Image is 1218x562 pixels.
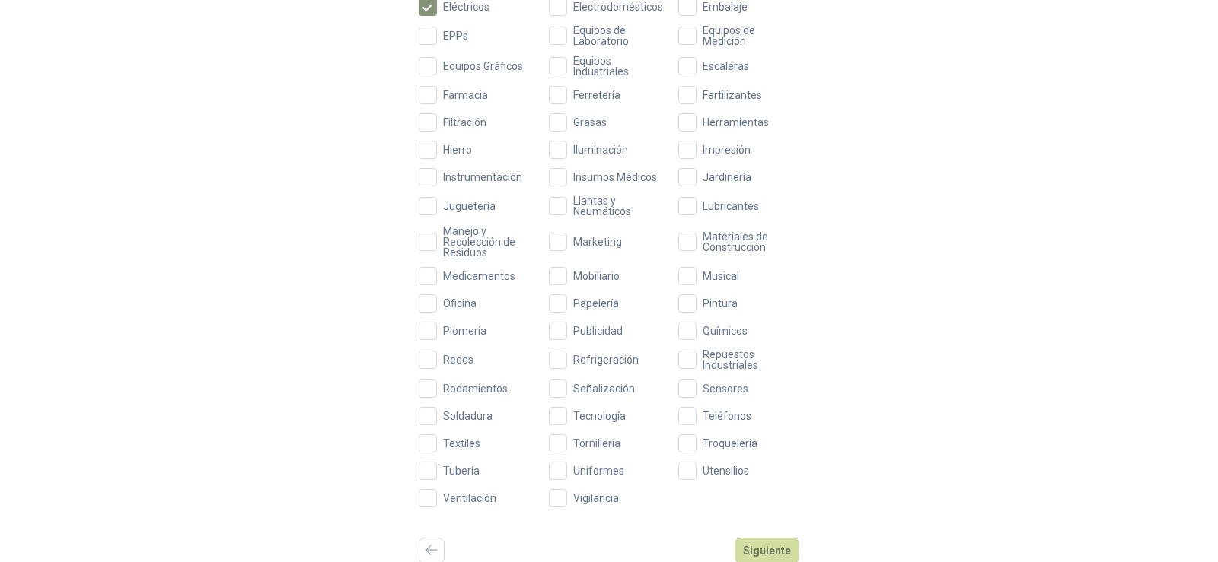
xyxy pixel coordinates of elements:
[437,354,480,365] span: Redes
[697,172,757,183] span: Jardinería
[567,493,625,503] span: Vigilancia
[437,90,494,100] span: Farmacia
[437,226,540,258] span: Manejo y Recolección de Residuos
[567,325,629,336] span: Publicidad
[697,411,757,421] span: Teléfonos
[567,383,641,394] span: Señalización
[437,465,486,476] span: Tubería
[437,201,502,211] span: Juguetería
[437,2,496,12] span: Eléctricos
[697,438,764,449] span: Troqueleria
[567,298,625,309] span: Papelería
[567,25,670,46] span: Equipos de Laboratorio
[567,438,627,449] span: Tornillería
[437,325,493,336] span: Plomería
[437,61,529,71] span: Equipos Gráficos
[567,2,669,12] span: Electrodomésticos
[437,298,483,309] span: Oficina
[697,90,768,100] span: Fertilizantes
[567,172,663,183] span: Insumos Médicos
[437,411,499,421] span: Soldadura
[567,117,613,128] span: Grasas
[697,383,754,394] span: Sensores
[567,411,632,421] span: Tecnología
[697,231,799,252] span: Materiales de Construcción
[437,438,486,449] span: Textiles
[697,25,799,46] span: Equipos de Medición
[567,465,630,476] span: Uniformes
[437,144,478,155] span: Hierro
[567,271,626,281] span: Mobiliario
[697,349,799,370] span: Repuestos Industriales
[697,325,754,336] span: Químicos
[697,117,775,128] span: Herramientas
[437,30,474,41] span: EPPs
[437,172,528,183] span: Instrumentación
[567,195,670,217] span: Llantas y Neumáticos
[697,298,744,309] span: Pintura
[567,237,628,247] span: Marketing
[697,465,755,476] span: Utensilios
[567,144,634,155] span: Iluminación
[697,271,745,281] span: Musical
[437,493,502,503] span: Ventilación
[697,61,755,71] span: Escaleras
[567,90,627,100] span: Ferretería
[567,56,670,77] span: Equipos Industriales
[437,383,514,394] span: Rodamientos
[567,354,645,365] span: Refrigeración
[697,201,765,211] span: Lubricantes
[437,271,521,281] span: Medicamentos
[697,2,754,12] span: Embalaje
[437,117,493,128] span: Filtración
[697,144,757,155] span: Impresión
